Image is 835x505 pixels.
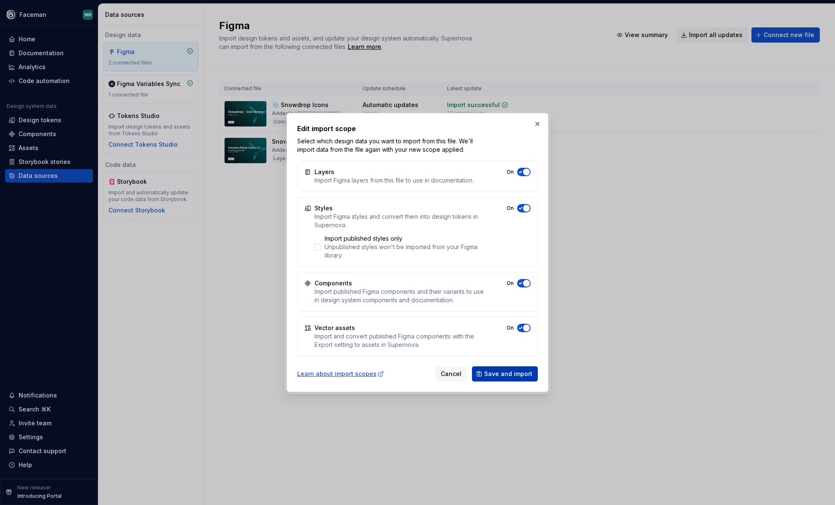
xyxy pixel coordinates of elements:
label: On [507,325,514,331]
label: On [507,169,514,175]
div: Components [314,279,352,287]
h2: Edit import scope [297,124,538,134]
span: Cancel [441,370,461,378]
div: Import Figma styles and convert them into design tokens in Supernova. [314,212,485,229]
div: Import published styles only [325,234,485,243]
div: Import published Figma components and their variants to use in design system components and docum... [314,287,485,304]
span: Save and import [484,370,532,378]
label: On [507,205,514,212]
label: On [507,280,514,287]
div: Import Figma layers from this file to use in documentation. [314,176,474,185]
div: Unpublished styles won't be imported from your Figma library [325,243,485,260]
div: Vector assets [314,324,355,332]
p: Select which design data you want to import from this file. We'll import data from the file again... [297,137,481,154]
div: Styles [314,204,333,212]
div: Layers [314,168,334,176]
button: Save and import [472,366,538,381]
div: Import and convert published Figma components with the Export setting to assets in Supernova. [314,332,485,349]
button: Cancel [435,366,467,381]
a: Learn about import scopes [297,370,384,378]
